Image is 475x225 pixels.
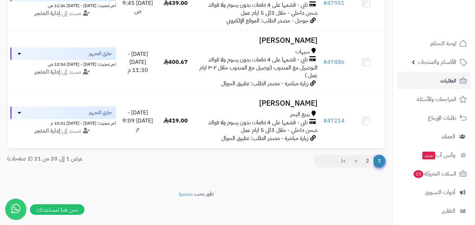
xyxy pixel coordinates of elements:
[417,94,456,104] span: المراجعات والأسئلة
[323,58,345,66] a: #47486
[241,9,317,17] span: شحن داخلي - خلال 3الى 5 ايام عمل
[89,50,112,57] span: جاري التجهيز
[413,170,423,178] span: 15
[163,117,188,125] span: 419.00
[430,39,456,48] span: لوحة التحكم
[397,203,471,219] a: التقارير
[10,119,116,126] div: اخر تحديث: [DATE] - [DATE] 10:21 م
[323,117,327,125] span: #
[199,64,317,80] span: التوصيل مع المندوب (توصيل مع المندوب خلال ٢-٣ ايام عمل )
[442,206,455,216] span: التقارير
[197,37,317,45] h3: [PERSON_NAME]
[208,56,308,64] span: تابي - قسّمها على 4 دفعات بدون رسوم ولا فوائد
[323,58,327,66] span: #
[422,150,455,160] span: وآتس آب
[295,48,310,56] span: سيهات
[5,68,121,76] div: مسند إلى:
[122,108,153,133] span: [DATE] - [DATE] 9:09 م
[397,110,471,126] a: طلبات الإرجاع
[397,184,471,201] a: أدوات التسويق
[221,79,308,88] span: زيارة مباشرة - مصدر الطلب: تطبيق الجوال
[427,5,468,20] img: logo-2.png
[226,16,308,25] span: جوجل - مصدر الطلب: الموقع الإلكتروني
[418,57,456,67] span: الأقسام والمنتجات
[428,113,456,123] span: طلبات الإرجاع
[10,1,116,9] div: اخر تحديث: [DATE] - [DATE] 11:26 ص
[397,147,471,164] a: وآتس آبجديد
[425,187,455,197] span: أدوات التسويق
[163,58,188,66] span: 400.67
[323,117,345,125] a: #47214
[208,119,308,127] span: تابي - قسّمها على 4 دفعات بدون رسوم ولا فوائد
[34,68,60,76] strong: إدارة المتجر
[413,169,456,179] span: السلات المتروكة
[89,109,112,116] span: جاري التجهيز
[5,127,121,135] div: مسند إلى:
[350,155,362,167] a: >
[208,1,308,9] span: تابي - قسّمها على 4 دفعات بدون رسوم ولا فوائد
[361,155,373,167] a: 2
[373,155,385,167] span: 1
[397,91,471,108] a: المراجعات والأسئلة
[2,155,196,163] div: عرض 1 إلى 20 من 21 (2 صفحات)
[397,128,471,145] a: العملاء
[290,111,310,119] span: ينبع البحر
[397,35,471,52] a: لوحة التحكم
[128,50,148,74] span: [DATE] - [DATE] 11:30 م
[422,152,435,159] span: جديد
[34,127,60,135] strong: إدارة المتجر
[197,99,317,107] h3: [PERSON_NAME]
[397,165,471,182] a: السلات المتروكة15
[179,190,191,198] a: متجرة
[34,9,60,18] strong: إدارة المتجر
[241,126,317,134] span: شحن داخلي - خلال 3الى 5 ايام عمل
[397,72,471,89] a: الطلبات
[336,155,350,167] a: >|
[10,60,116,67] div: اخر تحديث: [DATE] - [DATE] 12:54 ص
[5,9,121,18] div: مسند إلى:
[442,132,455,141] span: العملاء
[440,76,456,86] span: الطلبات
[221,134,308,143] span: زيارة مباشرة - مصدر الطلب: تطبيق الجوال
